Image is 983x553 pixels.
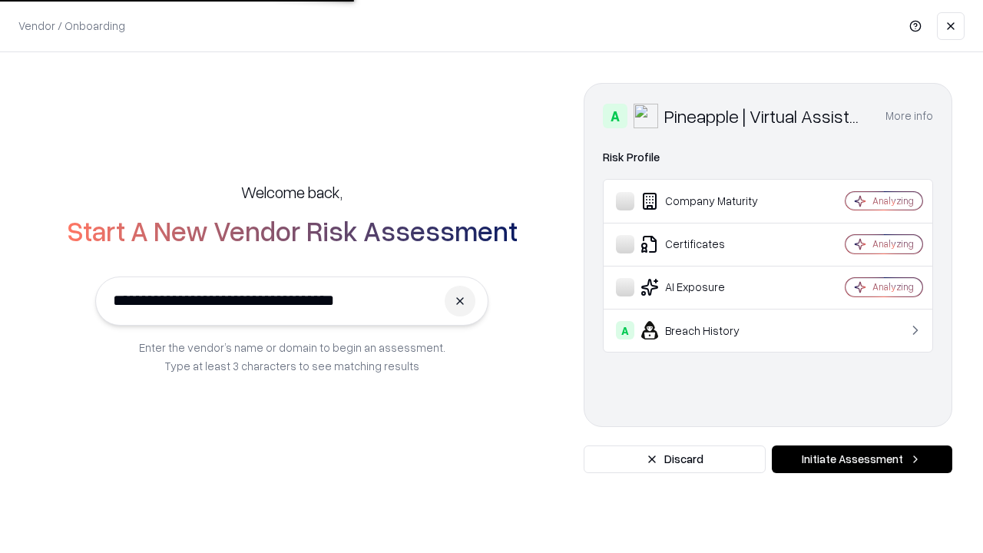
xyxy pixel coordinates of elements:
[885,102,933,130] button: More info
[616,321,799,339] div: Breach History
[664,104,867,128] div: Pineapple | Virtual Assistant Agency
[616,321,634,339] div: A
[241,181,343,203] h5: Welcome back,
[872,237,914,250] div: Analyzing
[603,148,933,167] div: Risk Profile
[67,215,518,246] h2: Start A New Vendor Risk Assessment
[616,278,799,296] div: AI Exposure
[872,194,914,207] div: Analyzing
[616,192,799,210] div: Company Maturity
[139,338,445,375] p: Enter the vendor’s name or domain to begin an assessment. Type at least 3 characters to see match...
[584,445,766,473] button: Discard
[603,104,627,128] div: A
[18,18,125,34] p: Vendor / Onboarding
[772,445,952,473] button: Initiate Assessment
[634,104,658,128] img: Pineapple | Virtual Assistant Agency
[616,235,799,253] div: Certificates
[872,280,914,293] div: Analyzing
